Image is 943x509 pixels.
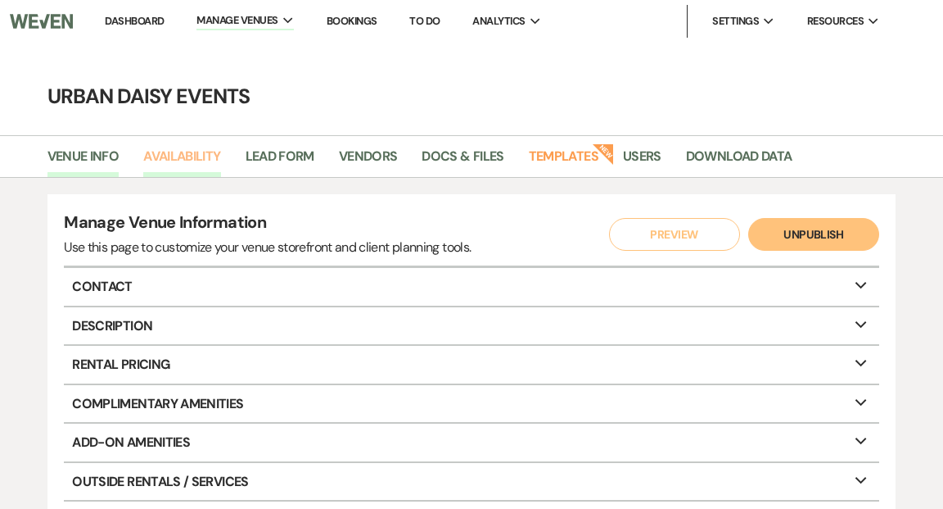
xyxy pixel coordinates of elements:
a: To Do [409,14,440,28]
a: Vendors [339,146,398,177]
a: Lead Form [246,146,314,177]
a: Download Data [686,146,792,177]
span: Manage Venues [196,12,277,29]
strong: New [592,142,615,165]
a: Docs & Files [422,146,503,177]
p: Description [64,307,878,345]
span: Resources [807,13,864,30]
img: Weven Logo [10,4,73,39]
span: Settings [712,13,759,30]
a: Users [623,146,661,177]
a: Preview [605,218,736,251]
h4: Manage Venue Information [64,211,471,238]
div: Use this page to customize your venue storefront and client planning tools. [64,238,471,257]
button: Preview [609,218,740,251]
p: Rental Pricing [64,346,878,384]
span: Analytics [472,13,525,30]
p: Complimentary Amenities [64,385,878,423]
button: Unpublish [748,218,879,251]
p: Outside Rentals / Services [64,463,878,501]
p: Contact [64,268,878,306]
a: Dashboard [105,14,164,28]
a: Availability [143,146,220,177]
a: Venue Info [47,146,120,177]
a: Templates [529,146,598,177]
p: Add-On Amenities [64,424,878,461]
a: Bookings [327,14,377,28]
